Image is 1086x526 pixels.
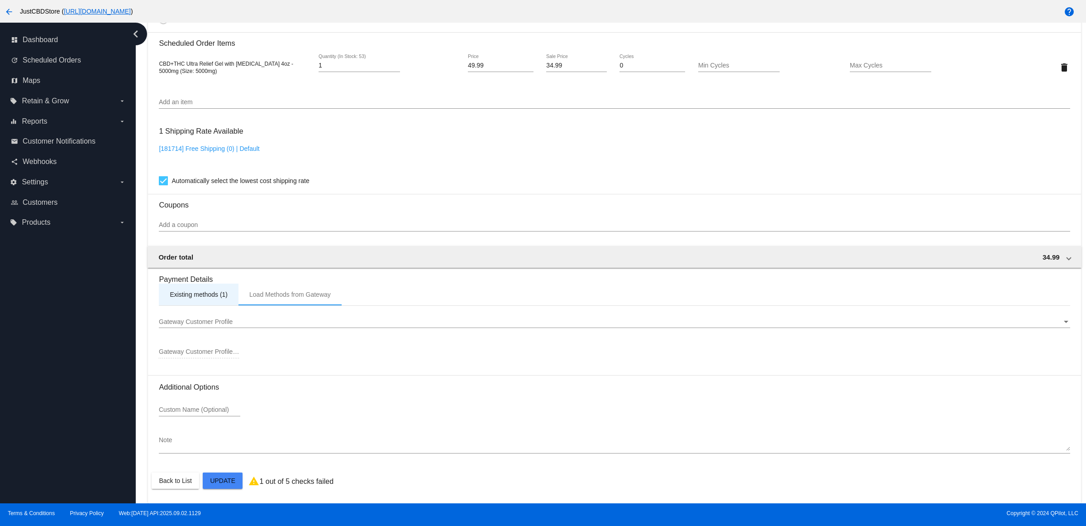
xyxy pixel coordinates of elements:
input: Gateway Customer Profile ID [159,348,240,356]
h3: Additional Options [159,383,1070,391]
mat-icon: delete [1059,62,1070,73]
span: 34.99 [1043,253,1060,261]
div: Load Methods from Gateway [249,291,331,298]
h3: Payment Details [159,268,1070,284]
span: Reports [22,117,47,125]
h3: Coupons [159,194,1070,209]
mat-icon: help [1064,6,1075,17]
span: CBD+THC Ultra Relief Gel with [MEDICAL_DATA] 4oz - 5000mg (Size: 5000mg) [159,61,293,74]
a: update Scheduled Orders [11,53,126,68]
a: dashboard Dashboard [11,33,126,47]
span: Gateway Customer Profile [159,318,233,325]
span: Copyright © 2024 QPilot, LLC [551,510,1078,516]
i: arrow_drop_down [119,179,126,186]
mat-icon: arrow_back [4,6,14,17]
mat-select: Gateway Customer Profile [159,318,1070,326]
span: Webhooks [23,158,57,166]
button: Update [203,473,243,489]
div: Existing methods (1) [170,291,228,298]
a: Web:[DATE] API:2025.09.02.1129 [119,510,201,516]
i: arrow_drop_down [119,97,126,105]
span: Scheduled Orders [23,56,81,64]
i: share [11,158,18,165]
input: Add a coupon [159,222,1070,229]
i: arrow_drop_down [119,219,126,226]
input: Sale Price [546,62,606,69]
a: share Webhooks [11,154,126,169]
i: people_outline [11,199,18,206]
a: Terms & Conditions [8,510,55,516]
input: Cycles [619,62,685,69]
mat-icon: warning [248,476,259,487]
a: [URL][DOMAIN_NAME] [64,8,131,15]
i: update [11,57,18,64]
h3: 1 Shipping Rate Available [159,121,243,141]
mat-expansion-panel-header: Order total 34.99 [148,246,1081,268]
button: Back to List [152,473,199,489]
i: equalizer [10,118,17,125]
span: Update [210,477,235,484]
a: map Maps [11,73,126,88]
i: local_offer [10,97,17,105]
span: Customers [23,198,57,207]
i: arrow_drop_down [119,118,126,125]
a: people_outline Customers [11,195,126,210]
i: dashboard [11,36,18,43]
span: Retain & Grow [22,97,69,105]
span: Order total [158,253,193,261]
a: email Customer Notifications [11,134,126,149]
p: 1 out of 5 checks failed [259,478,333,486]
span: Dashboard [23,36,58,44]
input: Quantity (In Stock: 53) [319,62,400,69]
span: Products [22,218,50,227]
span: JustCBDStore ( ) [20,8,133,15]
input: Price [468,62,533,69]
input: Min Cycles [698,62,780,69]
i: email [11,138,18,145]
i: map [11,77,18,84]
input: Max Cycles [850,62,931,69]
i: local_offer [10,219,17,226]
span: Customer Notifications [23,137,95,145]
span: Maps [23,77,40,85]
a: [181714] Free Shipping (0) | Default [159,145,259,152]
a: Privacy Policy [70,510,104,516]
i: settings [10,179,17,186]
i: chevron_left [129,27,143,41]
span: Automatically select the lowest cost shipping rate [171,175,309,186]
input: Custom Name (Optional) [159,406,240,414]
h3: Scheduled Order Items [159,32,1070,48]
span: Back to List [159,477,191,484]
span: Settings [22,178,48,186]
input: Add an item [159,99,1070,106]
